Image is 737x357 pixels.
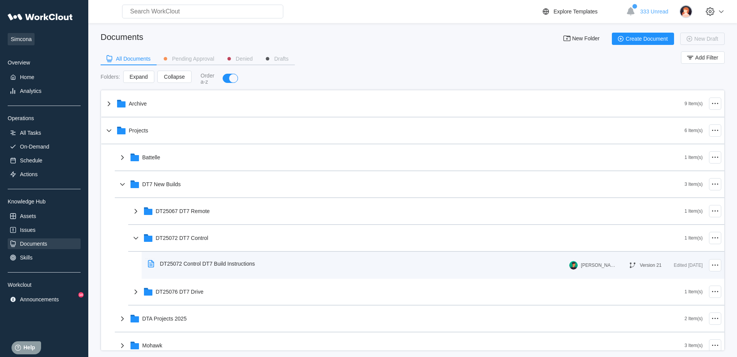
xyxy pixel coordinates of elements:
[20,227,35,233] div: Issues
[142,181,181,187] div: DT7 New Builds
[220,53,259,64] button: Denied
[8,225,81,235] a: Issues
[684,128,702,133] div: 6 Item(s)
[8,169,81,180] a: Actions
[684,316,702,321] div: 2 Item(s)
[122,5,283,18] input: Search WorkClout
[684,101,702,106] div: 9 Item(s)
[695,55,718,60] span: Add Filter
[156,208,210,214] div: DT25067 DT7 Remote
[8,198,81,205] div: Knowledge Hub
[142,342,162,349] div: Mohawk
[274,56,288,61] div: Drafts
[20,144,49,150] div: On-Demand
[156,235,208,241] div: DT25072 DT7 Control
[259,53,294,64] button: Drafts
[8,252,81,263] a: Skills
[8,33,35,45] span: Simcona
[129,127,149,134] div: Projects
[20,213,36,219] div: Assets
[20,88,41,94] div: Analytics
[20,74,34,80] div: Home
[130,74,148,79] span: Expand
[20,157,42,164] div: Schedule
[101,53,157,64] button: All Documents
[142,316,187,322] div: DTA Projects 2025
[554,8,598,15] div: Explore Templates
[8,155,81,166] a: Schedule
[20,296,59,302] div: Announcements
[101,74,120,80] div: Folders :
[20,171,38,177] div: Actions
[684,235,702,241] div: 1 Item(s)
[694,36,718,41] span: New Draft
[8,72,81,83] a: Home
[541,7,622,16] a: Explore Templates
[684,289,702,294] div: 1 Item(s)
[129,101,147,107] div: Archive
[674,261,702,270] div: Edited [DATE]
[681,51,725,64] button: Add Filter
[640,8,668,15] span: 333 Unread
[101,32,143,42] div: Documents
[8,282,81,288] div: Workclout
[679,5,692,18] img: user-2.png
[20,255,33,261] div: Skills
[116,56,150,61] div: All Documents
[164,74,185,79] span: Collapse
[201,73,215,85] div: Order a-z
[157,53,220,64] button: Pending Approval
[8,127,81,138] a: All Tasks
[569,261,578,269] img: user.png
[8,86,81,96] a: Analytics
[172,56,214,61] div: Pending Approval
[612,33,674,45] button: Create Document
[160,261,255,267] div: DT25072 Control DT7 Build Instructions
[8,294,81,305] a: Announcements
[8,59,81,66] div: Overview
[558,33,606,45] button: New Folder
[684,343,702,348] div: 3 Item(s)
[8,115,81,121] div: Operations
[8,211,81,221] a: Assets
[581,263,615,268] div: [PERSON_NAME]
[78,292,84,297] div: 10
[8,238,81,249] a: Documents
[20,241,47,247] div: Documents
[20,130,41,136] div: All Tasks
[640,263,662,268] div: Version 21
[684,182,702,187] div: 3 Item(s)
[157,71,191,83] button: Collapse
[123,71,154,83] button: Expand
[142,154,160,160] div: Battelle
[680,33,725,45] button: New Draft
[236,56,253,61] div: Denied
[684,208,702,214] div: 1 Item(s)
[156,289,204,295] div: DT25076 DT7 Drive
[684,155,702,160] div: 1 Item(s)
[626,36,668,41] span: Create Document
[572,36,600,42] span: New Folder
[8,141,81,152] a: On-Demand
